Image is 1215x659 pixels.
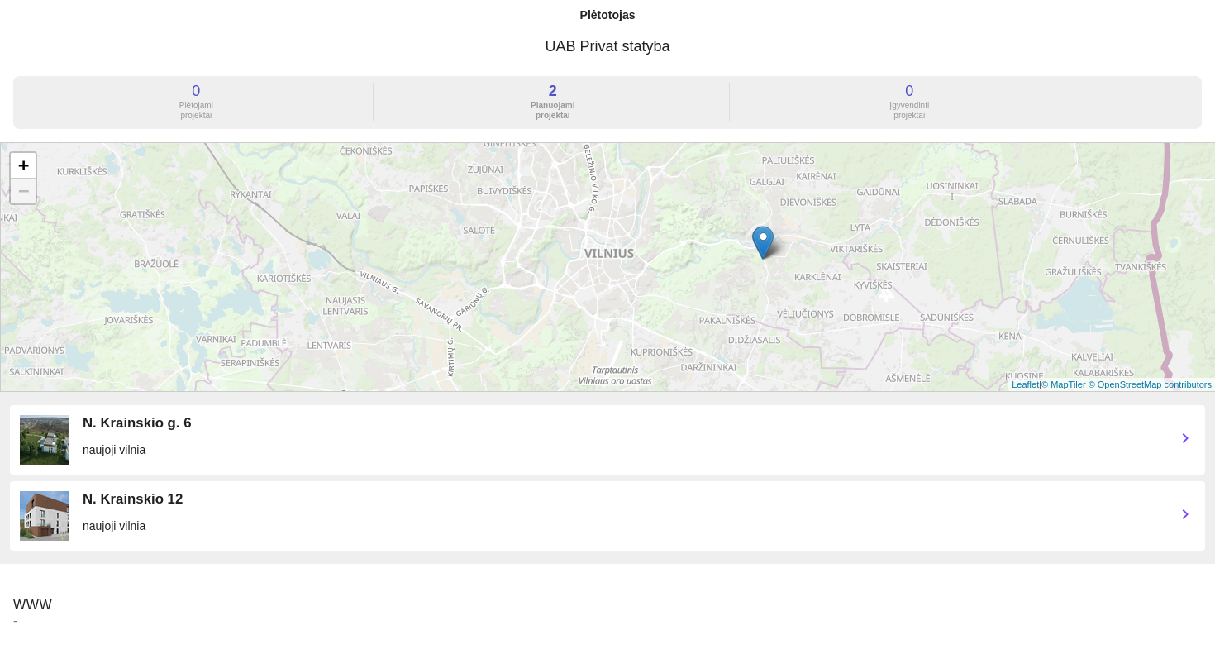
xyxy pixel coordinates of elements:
[83,491,1162,508] div: N. Krainskio 12
[1175,428,1195,448] i: chevron_right
[1175,504,1195,524] i: chevron_right
[376,83,729,99] div: 2
[1089,380,1212,389] a: © OpenStreetMap contributors
[11,179,36,203] a: Zoom out
[376,101,729,121] div: Planuojami projektai
[1175,513,1195,527] a: chevron_right
[13,614,1202,628] span: -
[20,107,376,121] a: 0 Plėtojamiprojektai
[376,107,732,121] a: 2 Planuojamiprojektai
[733,83,1086,99] div: 0
[83,442,1162,458] div: naujoji vilnia
[83,415,1162,432] div: N. Krainskio g. 6
[83,518,1162,534] div: naujoji vilnia
[11,153,36,179] a: Zoom in
[20,415,69,465] img: JJp6LAgCk5.jpeg
[13,30,1202,63] h3: UAB Privat statyba
[580,7,636,23] div: Plėtotojas
[13,598,52,612] span: WWW
[733,101,1086,121] div: Įgyvendinti projektai
[20,83,373,99] div: 0
[1012,380,1039,389] a: Leaflet
[1175,437,1195,451] a: chevron_right
[20,101,373,121] div: Plėtojami projektai
[20,491,69,541] img: V7q4VS4AAw.PNG
[733,107,1086,121] a: 0 Įgyvendintiprojektai
[1041,380,1086,389] a: © MapTiler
